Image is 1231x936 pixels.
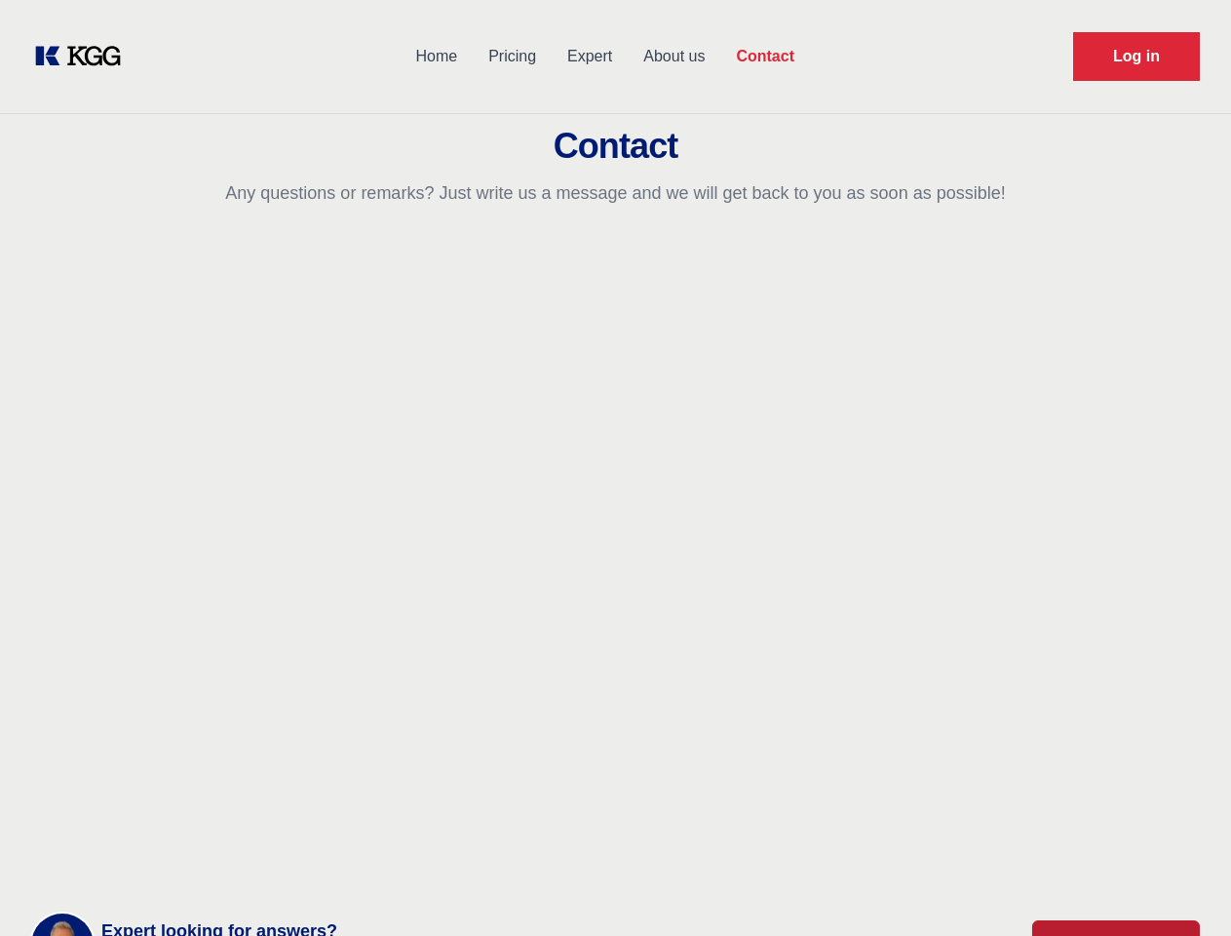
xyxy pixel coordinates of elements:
a: Contact [720,31,810,82]
a: Expert [552,31,628,82]
a: About us [628,31,720,82]
iframe: Chat Widget [1134,842,1231,936]
a: Request Demo [1073,32,1200,81]
a: Home [400,31,473,82]
a: Pricing [473,31,552,82]
h2: Contact [23,127,1208,166]
a: KOL Knowledge Platform: Talk to Key External Experts (KEE) [31,41,136,72]
p: Any questions or remarks? Just write us a message and we will get back to you as soon as possible! [23,181,1208,205]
